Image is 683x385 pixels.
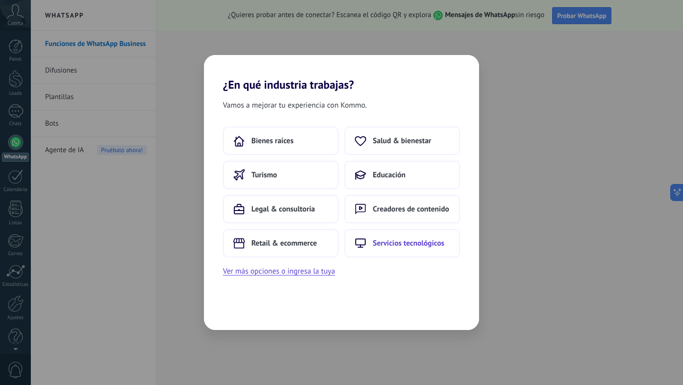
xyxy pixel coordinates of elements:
[223,99,367,111] span: Vamos a mejorar tu experiencia con Kommo.
[223,265,335,277] button: Ver más opciones o ingresa la tuya
[204,55,479,92] h2: ¿En qué industria trabajas?
[223,195,339,223] button: Legal & consultoría
[373,136,431,146] span: Salud & bienestar
[344,127,460,155] button: Salud & bienestar
[251,170,277,180] span: Turismo
[373,204,449,214] span: Creadores de contenido
[251,238,317,248] span: Retail & ecommerce
[344,229,460,257] button: Servicios tecnológicos
[223,229,339,257] button: Retail & ecommerce
[373,170,406,180] span: Educación
[223,161,339,189] button: Turismo
[251,204,315,214] span: Legal & consultoría
[344,195,460,223] button: Creadores de contenido
[373,238,444,248] span: Servicios tecnológicos
[251,136,294,146] span: Bienes raíces
[223,127,339,155] button: Bienes raíces
[344,161,460,189] button: Educación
